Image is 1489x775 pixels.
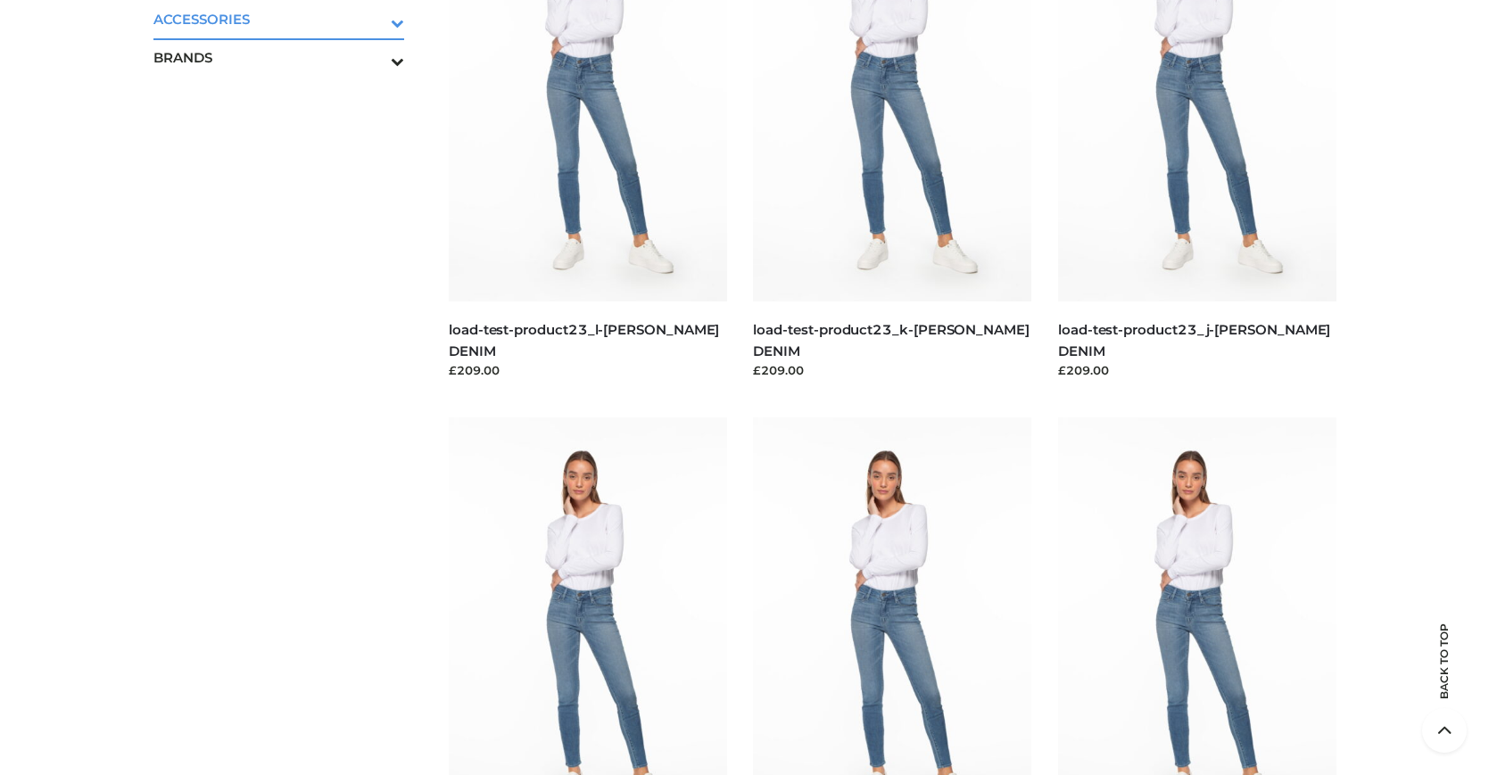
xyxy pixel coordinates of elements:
button: Toggle Submenu [342,38,404,77]
div: £209.00 [1058,361,1336,379]
a: load-test-product23_k-[PERSON_NAME] DENIM [753,321,1029,359]
div: £209.00 [449,361,727,379]
span: BRANDS [153,47,405,68]
div: £209.00 [753,361,1031,379]
a: load-test-product23_j-[PERSON_NAME] DENIM [1058,321,1330,359]
a: load-test-product23_l-[PERSON_NAME] DENIM [449,321,719,359]
span: ACCESSORIES [153,9,405,29]
a: BRANDSToggle Submenu [153,38,405,77]
span: Back to top [1422,655,1467,699]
